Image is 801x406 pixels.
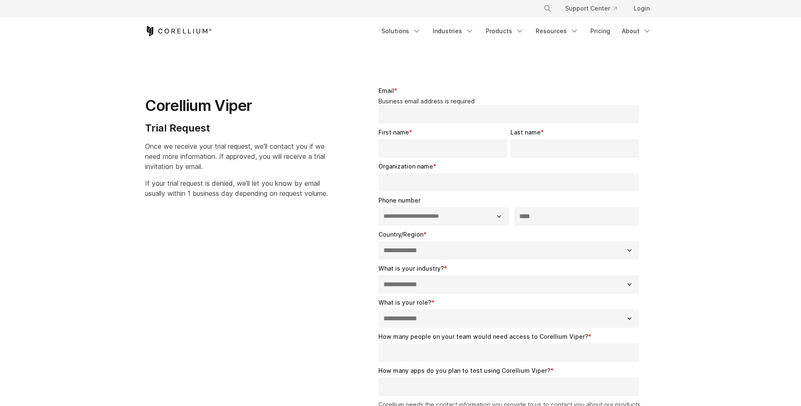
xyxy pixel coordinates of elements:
[428,24,479,39] a: Industries
[378,163,433,170] span: Organization name
[378,197,420,204] span: Phone number
[145,142,325,171] span: Once we receive your trial request, we'll contact you if we need more information. If approved, y...
[378,299,431,306] span: What is your role?
[531,24,584,39] a: Resources
[378,98,643,105] legend: Business email address is required
[145,122,328,134] h4: Trial Request
[585,24,615,39] a: Pricing
[378,231,423,238] span: Country/Region
[145,96,328,115] h1: Corellium Viper
[627,1,656,16] a: Login
[378,265,444,272] span: What is your industry?
[378,367,550,374] span: How many apps do you plan to test using Corellium Viper?
[376,24,426,39] a: Solutions
[378,129,409,136] span: First name
[378,333,588,340] span: How many people on your team would need access to Corellium Viper?
[510,129,541,136] span: Last name
[145,179,328,198] span: If your trial request is denied, we'll let you know by email usually within 1 business day depend...
[481,24,529,39] a: Products
[533,1,656,16] div: Navigation Menu
[376,24,656,39] div: Navigation Menu
[558,1,624,16] a: Support Center
[378,87,394,94] span: Email
[540,1,555,16] button: Search
[145,26,212,36] a: Corellium Home
[617,24,656,39] a: About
